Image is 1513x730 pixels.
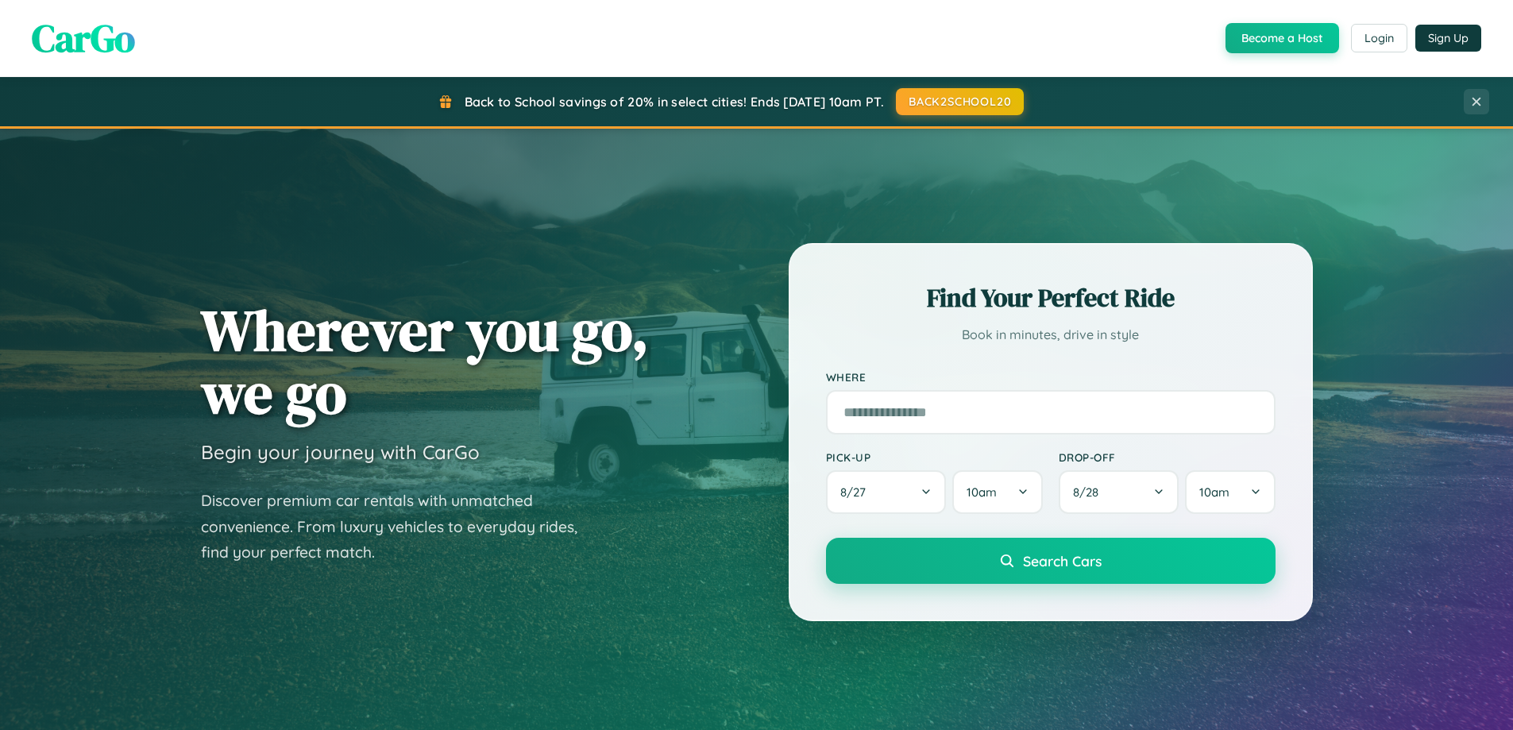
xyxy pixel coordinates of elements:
button: Sign Up [1415,25,1481,52]
button: Search Cars [826,538,1276,584]
button: Become a Host [1225,23,1339,53]
span: Back to School savings of 20% in select cities! Ends [DATE] 10am PT. [465,94,884,110]
span: 10am [967,485,997,500]
label: Where [826,370,1276,384]
h3: Begin your journey with CarGo [201,440,480,464]
h2: Find Your Perfect Ride [826,280,1276,315]
button: 8/28 [1059,470,1179,514]
button: 10am [952,470,1042,514]
span: CarGo [32,12,135,64]
span: Search Cars [1023,552,1102,570]
p: Discover premium car rentals with unmatched convenience. From luxury vehicles to everyday rides, ... [201,488,598,566]
span: 10am [1199,485,1229,500]
h1: Wherever you go, we go [201,299,649,424]
button: Login [1351,24,1407,52]
label: Drop-off [1059,450,1276,464]
button: BACK2SCHOOL20 [896,88,1024,115]
p: Book in minutes, drive in style [826,323,1276,346]
button: 8/27 [826,470,947,514]
label: Pick-up [826,450,1043,464]
span: 8 / 27 [840,485,874,500]
span: 8 / 28 [1073,485,1106,500]
button: 10am [1185,470,1275,514]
